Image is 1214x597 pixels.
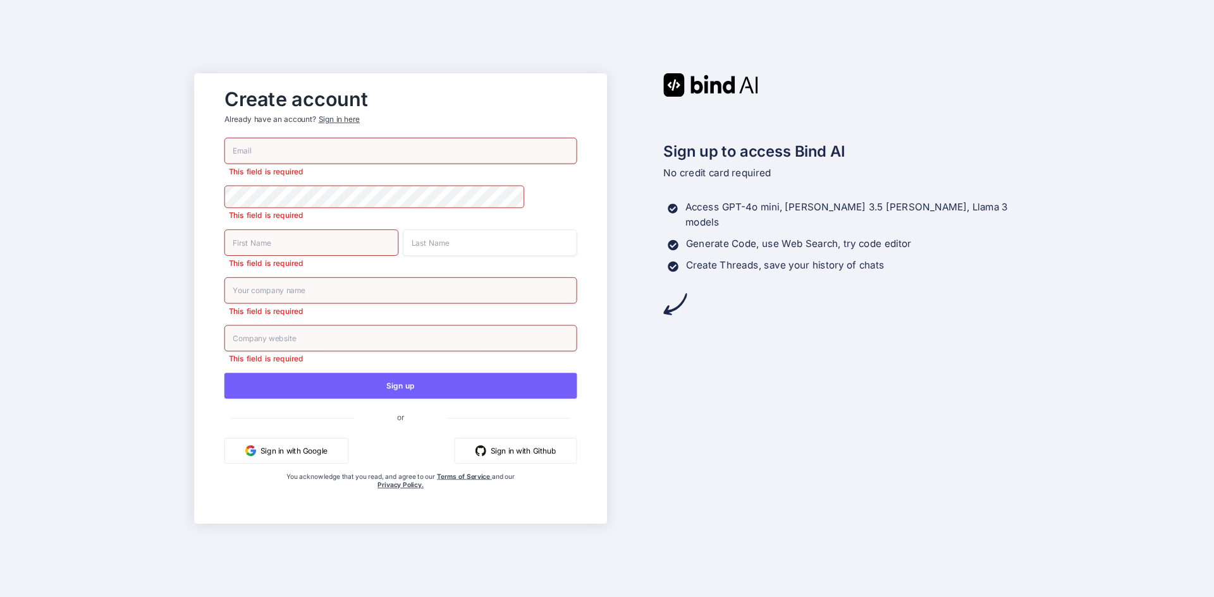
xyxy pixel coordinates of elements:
input: First Name [224,229,398,256]
input: Company website [224,325,577,351]
input: Last Name [403,229,577,256]
img: google [245,445,256,456]
img: github [475,445,486,456]
p: Access GPT-4o mini, [PERSON_NAME] 3.5 [PERSON_NAME], Llama 3 models [685,200,1020,231]
input: Email [224,138,577,164]
a: Privacy Policy. [377,481,424,489]
img: arrow [663,292,687,316]
button: Sign up [224,373,577,399]
a: Terms of Service [437,472,492,480]
p: Already have an account? [224,114,577,125]
p: This field is required [224,353,577,364]
p: Generate Code, use Web Search, try code editor [686,236,911,251]
p: This field is required [224,258,398,268]
p: This field is required [224,306,577,317]
button: Sign in with Google [224,438,348,464]
span: or [354,404,447,430]
div: Sign in here [319,114,360,125]
h2: Sign up to access Bind AI [663,140,1020,162]
input: Your company name [224,277,577,304]
div: You acknowledge that you read, and agree to our and our [283,472,518,515]
p: This field is required [224,166,577,177]
p: Create Threads, save your history of chats [686,258,885,273]
img: Bind AI logo [663,73,758,97]
h2: Create account [224,90,577,107]
p: This field is required [224,210,577,221]
button: Sign in with Github [455,438,577,464]
p: No credit card required [663,166,1020,181]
